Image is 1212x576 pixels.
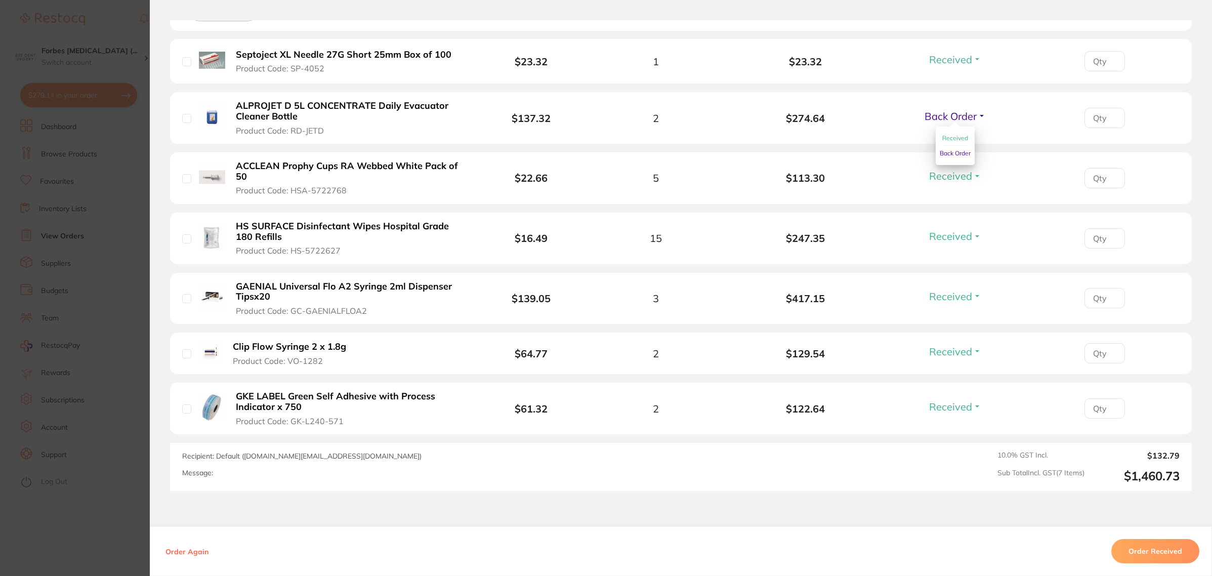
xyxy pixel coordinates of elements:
span: 3 [653,293,659,304]
button: Received [926,290,984,303]
b: $139.05 [512,292,551,305]
b: $16.49 [515,232,548,244]
button: Clip Flow Syringe 2 x 1.8g Product Code: VO-1282 [230,341,358,366]
span: Recipient: Default ( [DOMAIN_NAME][EMAIL_ADDRESS][DOMAIN_NAME] ) [182,451,422,461]
b: $274.64 [731,112,881,124]
span: 10.0 % GST Incl. [997,451,1084,460]
span: 5 [653,172,659,184]
b: $417.15 [731,293,881,304]
b: $122.64 [731,403,881,415]
img: GAENIAL Universal Flo A2 Syringe 2ml Dispenser Tipsx20 [199,284,225,310]
span: Back Order [925,110,977,122]
button: Received [926,53,984,66]
button: Back Order [940,146,971,161]
button: GAENIAL Universal Flo A2 Syringe 2ml Dispenser Tipsx20 Product Code: GC-GAENIALFLOA2 [233,281,466,316]
button: GKE LABEL Green Self Adhesive with Process Indicator x 750 Product Code: GK-L240-571 [233,391,466,426]
b: GKE LABEL Green Self Adhesive with Process Indicator x 750 [236,391,463,412]
button: HS SURFACE Disinfectant Wipes Hospital Grade 180 Refills Product Code: HS-5722627 [233,221,466,256]
img: Septoject XL Needle 27G Short 25mm Box of 100 [199,47,225,73]
output: $1,460.73 [1093,469,1180,483]
input: Qty [1084,288,1125,308]
input: Qty [1084,108,1125,128]
input: Qty [1084,398,1125,419]
span: Received [929,290,972,303]
span: 2 [653,403,659,415]
span: Product Code: GC-GAENIALFLOA2 [236,306,367,315]
button: Received [926,170,984,182]
b: ACCLEAN Prophy Cups RA Webbed White Pack of 50 [236,161,463,182]
b: $247.35 [731,232,881,244]
label: Message: [182,469,213,477]
input: Qty [1084,228,1125,249]
button: Received [926,400,984,413]
input: Qty [1084,343,1125,363]
span: Received [929,230,972,242]
button: Received [942,131,968,146]
span: 15 [650,232,662,244]
span: Product Code: SP-4052 [236,64,324,73]
b: $22.66 [515,172,548,184]
button: Back Order [922,110,989,122]
button: Order Received [1111,539,1199,563]
span: 2 [653,112,659,124]
b: $61.32 [515,402,548,415]
input: Qty [1084,51,1125,71]
b: $64.77 [515,347,548,360]
button: Received [926,230,984,242]
span: Product Code: HSA-5722768 [236,186,347,195]
span: 1 [653,56,659,67]
b: $113.30 [731,172,881,184]
b: $129.54 [731,348,881,359]
img: Clip Flow Syringe 2 x 1.8g [199,341,222,364]
img: ACCLEAN Prophy Cups RA Webbed White Pack of 50 [199,164,225,190]
b: HS SURFACE Disinfectant Wipes Hospital Grade 180 Refills [236,221,463,242]
span: Received [929,400,972,413]
b: $23.32 [515,55,548,68]
span: Product Code: VO-1282 [233,356,323,365]
span: Received [929,53,972,66]
b: GAENIAL Universal Flo A2 Syringe 2ml Dispenser Tipsx20 [236,281,463,302]
output: $132.79 [1093,451,1180,460]
img: HS SURFACE Disinfectant Wipes Hospital Grade 180 Refills [199,224,225,251]
input: Qty [1084,168,1125,188]
b: Clip Flow Syringe 2 x 1.8g [233,342,346,352]
button: Order Again [162,547,212,556]
span: Received [942,134,968,142]
button: ALPROJET D 5L CONCENTRATE Daily Evacuator Cleaner Bottle Product Code: RD-JETD [233,100,466,136]
b: $137.32 [512,112,551,125]
button: ACCLEAN Prophy Cups RA Webbed White Pack of 50 Product Code: HSA-5722768 [233,160,466,196]
span: Sub Total Incl. GST ( 7 Items) [997,469,1084,483]
button: Received [926,345,984,358]
span: Product Code: GK-L240-571 [236,417,344,426]
span: 2 [653,348,659,359]
b: Septoject XL Needle 27G Short 25mm Box of 100 [236,50,451,60]
span: Product Code: HS-5722627 [236,246,341,255]
img: GKE LABEL Green Self Adhesive with Process Indicator x 750 [199,394,225,421]
span: Back Order [940,149,971,157]
b: ALPROJET D 5L CONCENTRATE Daily Evacuator Cleaner Bottle [236,101,463,121]
span: Received [929,170,972,182]
img: ALPROJET D 5L CONCENTRATE Daily Evacuator Cleaner Bottle [199,104,225,130]
button: Septoject XL Needle 27G Short 25mm Box of 100 Product Code: SP-4052 [233,49,461,74]
b: $23.32 [731,56,881,67]
span: Received [929,345,972,358]
span: Product Code: RD-JETD [236,126,324,135]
